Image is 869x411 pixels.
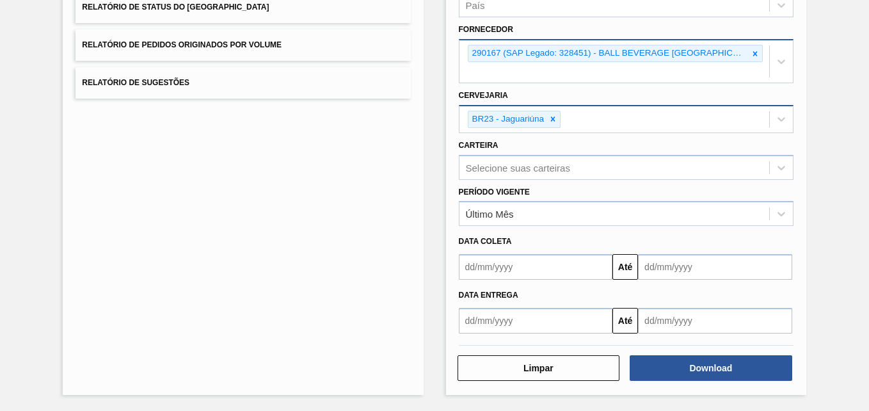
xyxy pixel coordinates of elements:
input: dd/mm/yyyy [459,308,613,334]
button: Limpar [458,355,620,381]
div: 290167 (SAP Legado: 328451) - BALL BEVERAGE [GEOGRAPHIC_DATA] SA [468,45,748,61]
div: BR23 - Jaguariúna [468,111,546,127]
span: Data coleta [459,237,512,246]
button: Relatório de Sugestões [76,67,410,99]
span: Relatório de Sugestões [82,78,189,87]
input: dd/mm/yyyy [459,254,613,280]
input: dd/mm/yyyy [638,254,792,280]
label: Carteira [459,141,498,150]
button: Relatório de Pedidos Originados por Volume [76,29,410,61]
div: Último Mês [466,209,514,220]
span: Data entrega [459,291,518,300]
input: dd/mm/yyyy [638,308,792,334]
div: Selecione suas carteiras [466,162,570,173]
label: Fornecedor [459,25,513,34]
button: Até [612,308,638,334]
label: Período Vigente [459,188,530,197]
button: Download [630,355,792,381]
span: Relatório de Pedidos Originados por Volume [82,40,282,49]
label: Cervejaria [459,91,508,100]
span: Relatório de Status do [GEOGRAPHIC_DATA] [82,3,269,12]
button: Até [612,254,638,280]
